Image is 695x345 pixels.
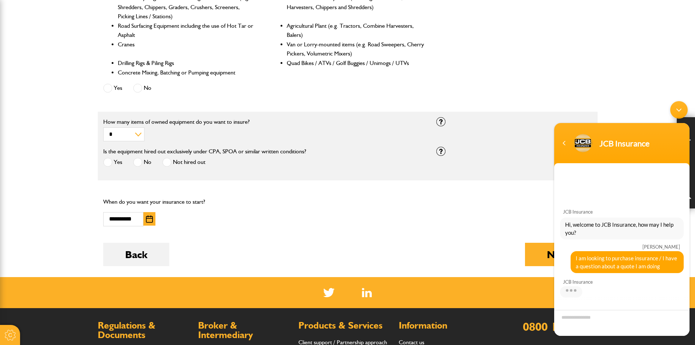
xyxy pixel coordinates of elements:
li: Agricultural Plant (e.g. Tractors, Combine Harvesters, Balers) [287,21,425,40]
label: No [133,158,151,167]
label: Yes [103,158,122,167]
label: Not hired out [162,158,205,167]
h2: Broker & Intermediary [198,321,291,340]
button: Next [525,243,592,266]
h2: Information [399,321,492,330]
li: Road Surfacing Equipment including the use of Hot Tar or Asphalt [118,21,256,40]
li: Cranes [118,40,256,58]
label: No [133,84,151,93]
img: Twitter [323,288,335,297]
li: Drilling Rigs & Piling Rigs [118,58,256,68]
li: Van or Lorry-mounted items (e.g. Road Sweepers, Cherry Pickers, Volumetric Mixers) [287,40,425,58]
h2: Regulations & Documents [98,321,191,340]
h2: Products & Services [298,321,391,330]
a: LinkedIn [362,288,372,297]
label: Yes [103,84,122,93]
a: 0800 141 2877 [523,319,598,334]
img: Choose date [146,215,153,223]
li: Concrete Mixing, Batching or Pumping equipment [118,68,256,77]
p: When do you want your insurance to start? [103,197,259,207]
iframe: SalesIQ Chatwindow [551,97,693,340]
label: Is the equipment hired out exclusively under CPA, SPOA or similar written conditions? [103,149,306,154]
button: Back [103,243,169,266]
li: Quad Bikes / ATVs / Golf Buggies / Unimogs / UTVs [287,58,425,68]
label: How many items of owned equipment do you want to insure? [103,119,425,125]
img: Linked In [362,288,372,297]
